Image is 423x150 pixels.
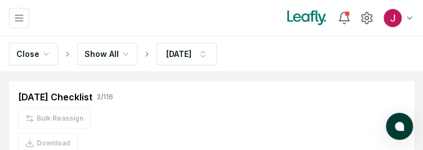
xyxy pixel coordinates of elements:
div: [DATE] Checklist [18,90,92,104]
button: [DATE] [157,43,217,65]
div: 2 / 116 [97,92,113,102]
div: [DATE] [166,48,192,60]
button: atlas-launcher [386,113,413,140]
img: Leafly logo [284,9,328,27]
img: ACg8ocJfBSitaon9c985KWe3swqK2kElzkAv-sHk65QWxGQz4ldowg=s96-c [384,9,402,27]
nav: breadcrumb [9,43,217,65]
